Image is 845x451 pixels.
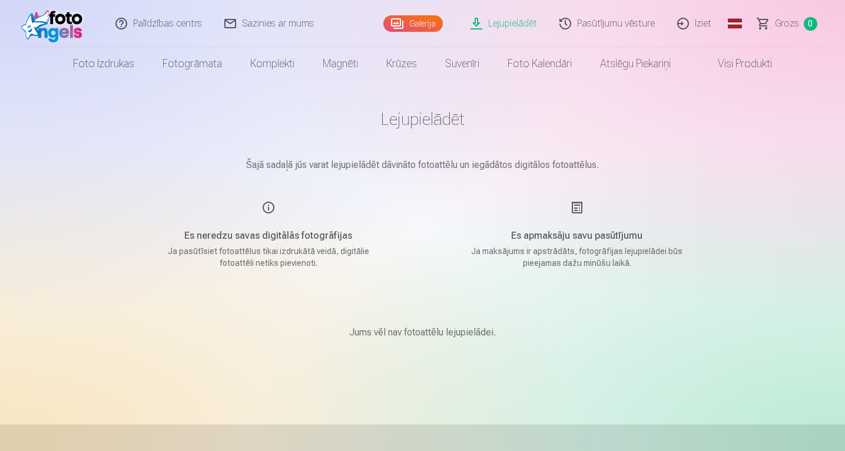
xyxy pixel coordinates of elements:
[465,229,689,243] h5: Es apmaksāju savu pasūtījumu
[465,245,689,269] p: Ja maksājums ir apstrādāts, fotogrāfijas lejupielādei būs pieejamas dažu minūšu laikā.
[148,47,236,80] a: Fotogrāmata
[128,108,717,130] h1: Lejupielādēt
[157,245,380,269] p: Ja pasūtīsiet fotoattēlus tikai izdrukātā veidā, digitālie fotoattēli netiks pievienoti.
[493,47,586,80] a: Foto kalendāri
[236,47,309,80] a: Komplekti
[383,15,443,32] a: Galerija
[21,5,89,42] img: /fa1
[128,158,717,172] p: Šajā sadaļā jūs varat lejupielādēt dāvināto fotoattēlu un iegādātos digitālos fotoattēlus.
[804,17,817,31] span: 0
[59,47,148,80] a: Foto izdrukas
[431,47,493,80] a: Suvenīri
[775,17,799,31] span: Grozs
[586,47,685,80] a: Atslēgu piekariņi
[685,47,786,80] a: Visi produkti
[157,229,380,243] h5: Es neredzu savas digitālās fotogrāfijas
[349,325,496,340] p: Jums vēl nav fotoattēlu lejupielādei.
[309,47,372,80] a: Magnēti
[372,47,431,80] a: Krūzes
